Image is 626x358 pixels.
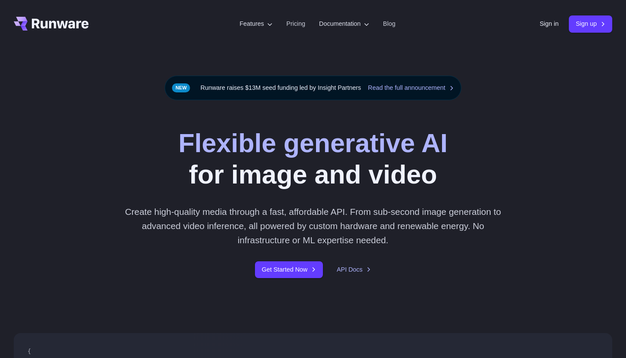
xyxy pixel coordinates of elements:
a: Get Started Now [255,261,323,278]
a: Sign up [569,15,612,32]
a: Sign in [540,19,558,29]
a: Blog [383,19,396,29]
a: Pricing [286,19,305,29]
h1: for image and video [178,128,448,191]
a: Go to / [14,17,89,31]
label: Documentation [319,19,369,29]
p: Create high-quality media through a fast, affordable API. From sub-second image generation to adv... [122,205,505,248]
label: Features [239,19,273,29]
strong: Flexible generative AI [178,129,448,158]
a: Read the full announcement [368,83,454,93]
div: Runware raises $13M seed funding led by Insight Partners [165,76,461,100]
span: { [28,348,31,355]
a: API Docs [337,265,371,275]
